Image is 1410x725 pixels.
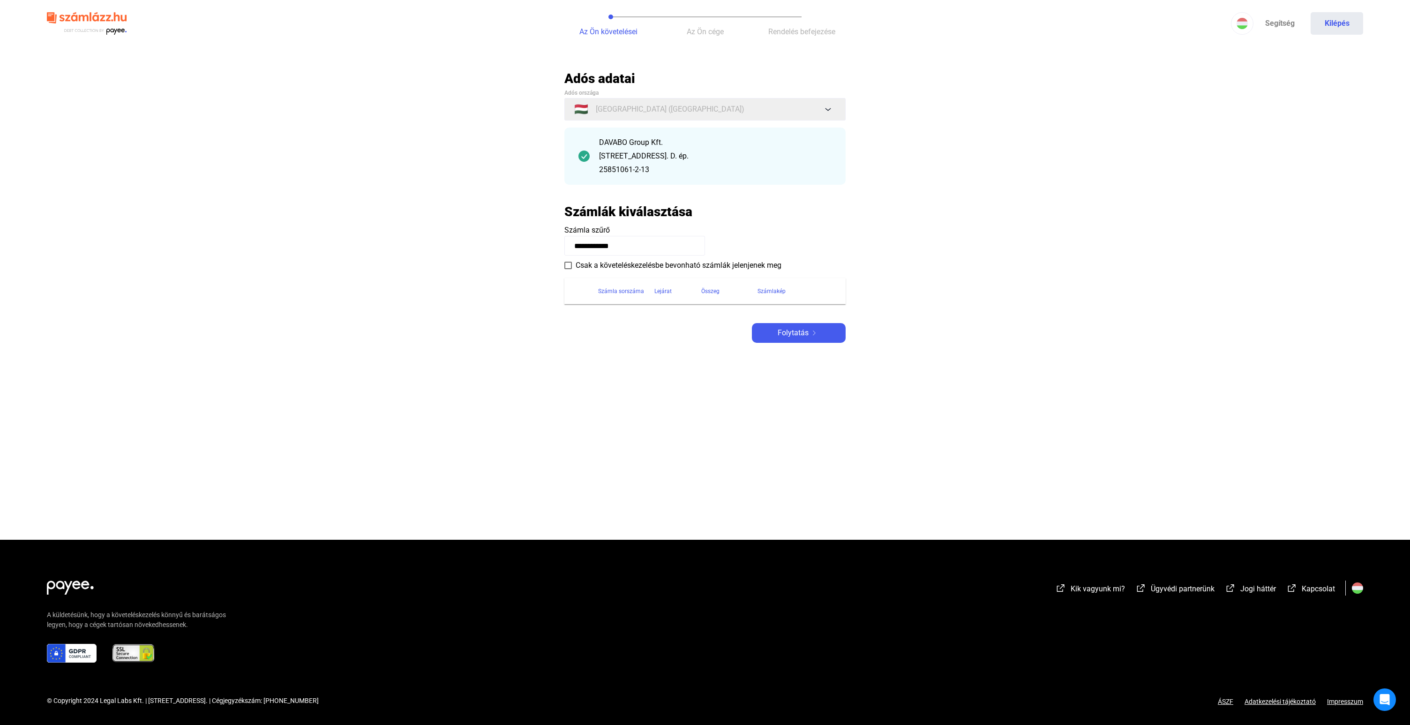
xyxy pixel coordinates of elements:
span: Az Ön követelései [579,27,637,36]
h2: Adós adatai [564,70,846,87]
a: external-link-whiteKapcsolat [1286,586,1335,595]
button: 🇭🇺[GEOGRAPHIC_DATA] ([GEOGRAPHIC_DATA]) [564,98,846,121]
img: HU.svg [1352,582,1363,594]
div: Számla sorszáma [598,286,654,297]
div: DAVABO Group Kft. [599,137,832,148]
img: white-payee-white-dot.svg [47,575,94,595]
h2: Számlák kiválasztása [564,204,692,220]
span: Rendelés befejezése [768,27,835,36]
button: Kilépés [1311,12,1363,35]
a: external-link-whiteKik vagyunk mi? [1055,586,1125,595]
a: external-link-whiteJogi háttér [1225,586,1276,595]
span: [GEOGRAPHIC_DATA] ([GEOGRAPHIC_DATA]) [596,104,744,115]
button: Folytatásarrow-right-white [752,323,846,343]
img: gdpr [47,644,97,663]
img: ssl [112,644,155,663]
div: Összeg [701,286,757,297]
span: Kik vagyunk mi? [1071,584,1125,593]
a: Segítség [1253,12,1306,35]
div: Lejárat [654,286,701,297]
a: external-link-whiteÜgyvédi partnerünk [1135,586,1215,595]
img: arrow-right-white [809,331,820,335]
span: Az Ön cége [687,27,724,36]
img: external-link-white [1055,583,1066,593]
span: Folytatás [778,327,809,339]
div: Számlakép [757,286,834,297]
img: szamlazzhu-logo [47,8,127,39]
a: Impresszum [1327,698,1363,705]
a: ÁSZF [1218,698,1233,705]
div: Open Intercom Messenger [1373,688,1396,711]
span: Adós országa [564,90,599,96]
img: external-link-white [1225,583,1236,593]
a: Adatkezelési tájékoztató [1233,698,1327,705]
button: HU [1231,12,1253,35]
div: Számlakép [757,286,786,297]
div: Lejárat [654,286,672,297]
span: Kapcsolat [1302,584,1335,593]
img: external-link-white [1135,583,1147,593]
span: 🇭🇺 [574,104,588,115]
span: Számla szűrő [564,226,610,234]
span: Ügyvédi partnerünk [1151,584,1215,593]
div: [STREET_ADDRESS]. D. ép. [599,151,832,162]
div: 25851061-2-13 [599,164,832,175]
span: Csak a követeléskezelésbe bevonható számlák jelenjenek meg [576,260,781,271]
div: Összeg [701,286,720,297]
img: HU [1237,18,1248,29]
div: Számla sorszáma [598,286,644,297]
img: external-link-white [1286,583,1297,593]
img: checkmark-darker-green-circle [578,151,590,162]
div: © Copyright 2024 Legal Labs Kft. | [STREET_ADDRESS]. | Cégjegyzékszám: [PHONE_NUMBER] [47,696,319,706]
span: Jogi háttér [1240,584,1276,593]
